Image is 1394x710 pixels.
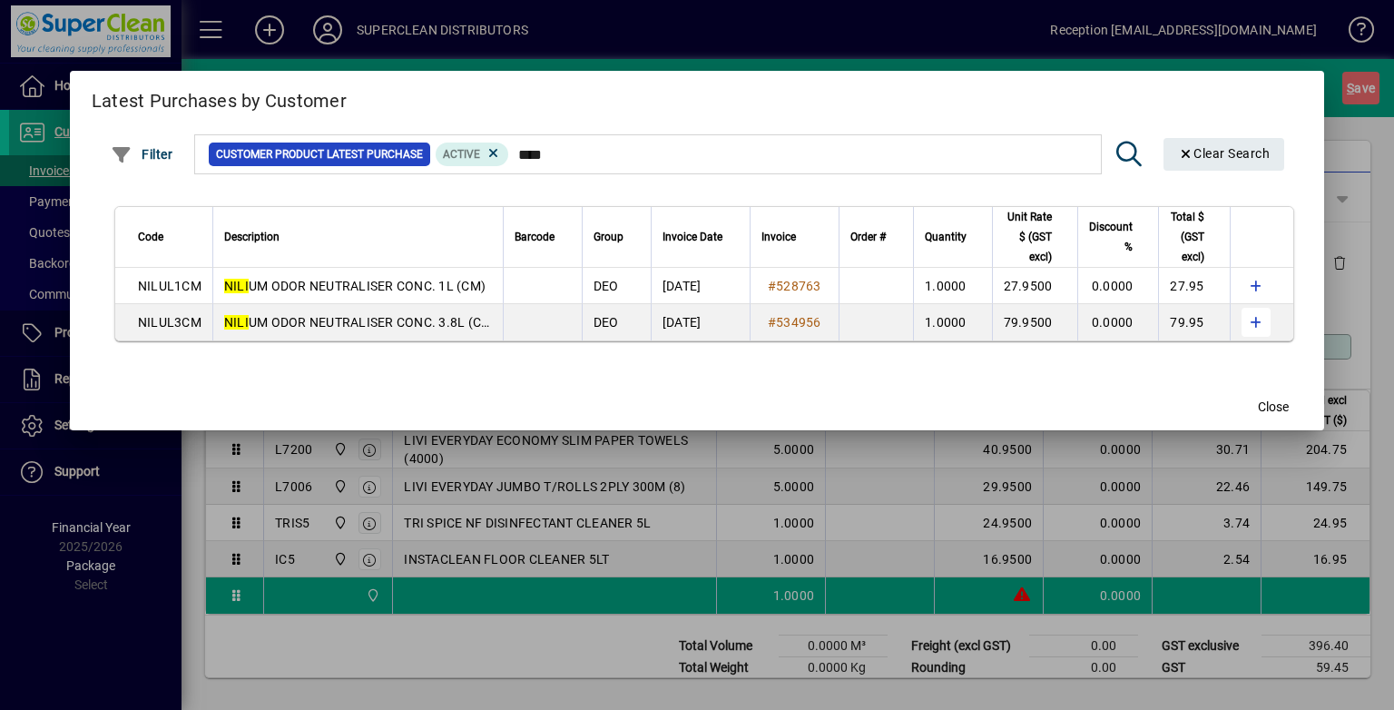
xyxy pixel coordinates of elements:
a: #528763 [761,276,828,296]
div: Invoice Date [663,227,739,247]
span: Close [1258,398,1289,417]
td: 27.95 [1158,268,1229,304]
span: Invoice Date [663,227,722,247]
div: Group [594,227,640,247]
span: Total $ (GST excl) [1170,207,1203,267]
div: Order # [850,227,902,247]
span: Order # [850,227,886,247]
span: Unit Rate $ (GST excl) [1004,207,1053,267]
span: # [768,315,776,330]
mat-chip: Product Activation Status: Active [436,143,508,166]
button: Clear [1163,138,1285,171]
a: #534956 [761,312,828,332]
td: [DATE] [651,304,750,340]
button: Close [1244,390,1302,423]
h2: Latest Purchases by Customer [70,71,1324,123]
span: UM ODOR NEUTRALISER CONC. 3.8L (CM) [224,315,497,330]
div: Total $ (GST excl) [1170,207,1220,267]
td: 1.0000 [913,304,992,340]
span: Invoice [761,227,796,247]
em: NILI [224,279,249,293]
span: Discount % [1089,217,1133,257]
em: NILI [224,315,249,330]
span: Description [224,227,280,247]
td: 0.0000 [1077,268,1158,304]
td: 79.95 [1158,304,1229,340]
span: Barcode [515,227,555,247]
span: Active [443,148,480,161]
div: Discount % [1089,217,1149,257]
div: Barcode [515,227,571,247]
span: 528763 [776,279,821,293]
span: Code [138,227,163,247]
div: Unit Rate $ (GST excl) [1004,207,1069,267]
span: # [768,279,776,293]
div: Quantity [925,227,983,247]
td: 79.9500 [992,304,1078,340]
button: Filter [106,138,178,171]
span: NILUL3CM [138,315,201,330]
div: Code [138,227,201,247]
span: NILUL1CM [138,279,201,293]
span: 534956 [776,315,821,330]
td: 0.0000 [1077,304,1158,340]
span: Clear Search [1178,146,1271,161]
div: Invoice [761,227,828,247]
span: Customer Product Latest Purchase [216,145,423,163]
td: 1.0000 [913,268,992,304]
span: DEO [594,315,619,330]
span: UM ODOR NEUTRALISER CONC. 1L (CM) [224,279,486,293]
span: Group [594,227,623,247]
td: 27.9500 [992,268,1078,304]
span: DEO [594,279,619,293]
div: Description [224,227,492,247]
span: Filter [111,147,173,162]
span: Quantity [925,227,967,247]
td: [DATE] [651,268,750,304]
